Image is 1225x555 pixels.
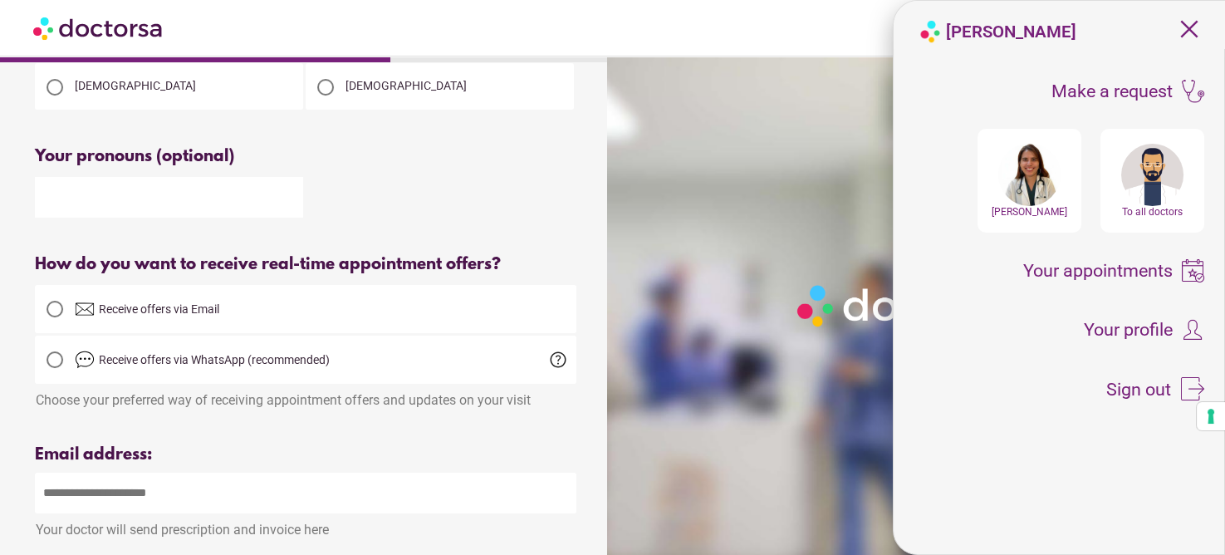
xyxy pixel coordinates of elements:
[35,147,576,166] div: Your pronouns (optional)
[1181,259,1204,282] img: icons8-booking-100.png
[1197,402,1225,430] button: Your consent preferences for tracking technologies
[919,20,942,43] img: logo-doctorsa-baloon.png
[35,445,576,464] div: Email address:
[1051,82,1173,101] span: Make a request
[791,278,1036,333] img: Logo-Doctorsa-trans-White-partial-flat.png
[1181,80,1204,103] img: icons8-stethoscope-100.png
[35,513,576,538] div: Your doctor will send prescription and invoice here
[35,255,576,274] div: How do you want to receive real-time appointment offers?
[1105,206,1200,218] div: To all doctors
[982,206,1077,218] div: [PERSON_NAME]
[99,302,219,316] span: Receive offers via Email
[1181,377,1204,400] img: icons8-sign-out-50.png
[75,79,196,92] span: [DEMOGRAPHIC_DATA]
[75,299,95,319] img: email
[33,9,164,47] img: Doctorsa.com
[1174,13,1205,45] span: close
[946,22,1076,42] strong: [PERSON_NAME]
[548,350,568,370] span: help
[345,79,467,92] span: [DEMOGRAPHIC_DATA]
[1106,381,1171,399] span: Sign out
[1084,321,1173,339] span: Your profile
[1181,318,1204,341] img: icons8-customer-100.png
[1023,262,1173,280] span: Your appointments
[99,353,330,366] span: Receive offers via WhatsApp (recommended)
[75,350,95,370] img: chat
[35,384,576,408] div: Choose your preferred way of receiving appointment offers and updates on your visit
